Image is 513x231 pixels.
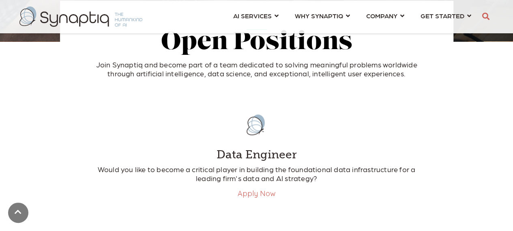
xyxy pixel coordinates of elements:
nav: menu [225,2,479,31]
span: GET STARTED [421,10,464,21]
a: COMPANY [366,8,404,23]
a: GET STARTED [421,8,471,23]
p: Would you like to become a critical player in building the foundational data infrastructure for a... [94,165,419,182]
span: WHY SYNAPTIQ [295,10,343,21]
a: Apply Now [238,189,276,198]
h4: Data Engineer [94,148,419,162]
a: AI SERVICES [233,8,279,23]
span: AI SERVICES [233,10,272,21]
span: Join Synaptiq and become part of a team dedicated to solving meaningful problems worldwide throug... [96,60,417,78]
span: COMPANY [366,10,397,21]
a: WHY SYNAPTIQ [295,8,350,23]
img: synaptiq logo-2 [19,6,142,27]
img: synaptiq-logo-rgb_full-color-logomark-1 [236,106,277,144]
h2: Open Positions [86,30,427,56]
